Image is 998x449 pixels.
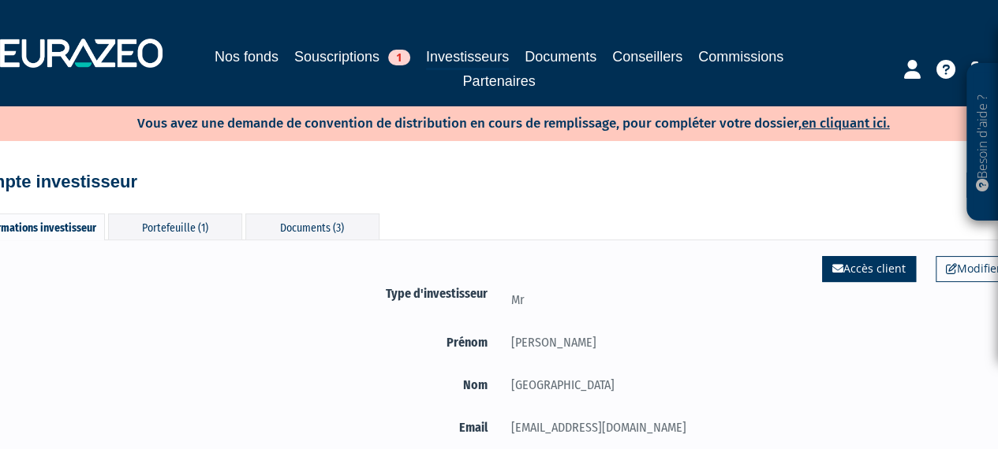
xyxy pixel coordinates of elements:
[822,256,916,281] a: Accès client
[462,70,535,92] a: Partenaires
[612,46,682,68] a: Conseillers
[698,46,783,68] a: Commissions
[108,213,242,239] div: Portefeuille (1)
[245,213,379,239] div: Documents (3)
[294,46,410,68] a: Souscriptions1
[92,110,890,133] p: Vous avez une demande de convention de distribution en cours de remplissage, pour compléter votre...
[388,50,410,65] span: 1
[974,72,992,213] p: Besoin d'aide ?
[426,46,509,70] a: Investisseurs
[525,46,596,68] a: Documents
[802,115,890,132] a: en cliquant ici.
[215,46,278,68] a: Nos fonds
